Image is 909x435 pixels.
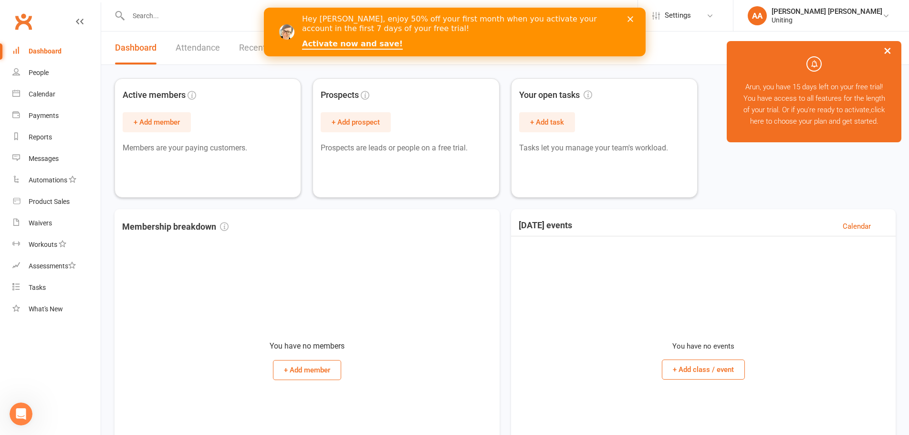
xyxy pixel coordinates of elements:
[665,5,691,26] span: Settings
[12,84,101,105] a: Calendar
[123,112,191,132] button: + Add member
[29,241,57,248] div: Workouts
[29,305,63,313] div: What's New
[29,219,52,227] div: Waivers
[29,112,59,119] div: Payments
[672,340,734,352] p: You have no events
[12,298,101,320] a: What's New
[176,32,220,64] a: Attendance
[125,9,573,22] input: Search...
[727,41,901,142] div: Arun, you have 15 days left on your free trial! You have access to all features for the length of...
[29,284,46,291] div: Tasks
[748,6,767,25] div: AA
[321,142,491,154] p: Prospects are leads or people on a free trial.
[273,360,341,380] button: + Add member
[29,155,59,162] div: Messages
[772,16,882,24] div: Uniting
[29,69,49,76] div: People
[662,360,745,380] button: + Add class / event
[519,112,575,132] button: + Add task
[12,62,101,84] a: People
[12,170,101,191] a: Automations
[10,403,32,425] iframe: Intercom live chat
[843,221,871,232] a: Calendar
[12,127,101,148] a: Reports
[239,32,296,64] a: Recent Activity
[122,221,229,233] h3: Membership breakdown
[123,88,186,102] span: Active members
[12,148,101,170] a: Messages
[29,47,62,55] div: Dashboard
[11,10,35,33] a: Clubworx
[772,7,882,16] div: [PERSON_NAME] [PERSON_NAME]
[12,41,101,62] a: Dashboard
[321,112,391,132] button: + Add prospect
[264,8,646,56] iframe: Intercom live chat banner
[364,9,373,14] div: Close
[12,255,101,277] a: Assessments
[519,88,592,102] span: Your open tasks
[29,262,76,270] div: Assessments
[123,142,293,154] p: Members are your paying customers.
[12,105,101,127] a: Payments
[519,142,690,154] p: Tasks let you manage your team's workload.
[12,191,101,212] a: Product Sales
[29,133,52,141] div: Reports
[29,198,70,205] div: Product Sales
[519,221,572,232] h3: [DATE] events
[12,277,101,298] a: Tasks
[29,90,55,98] div: Calendar
[115,32,157,64] a: Dashboard
[12,212,101,234] a: Waivers
[270,340,345,352] p: You have no members
[29,176,67,184] div: Automations
[879,40,896,61] button: ×
[12,234,101,255] a: Workouts
[321,88,359,102] span: Prospects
